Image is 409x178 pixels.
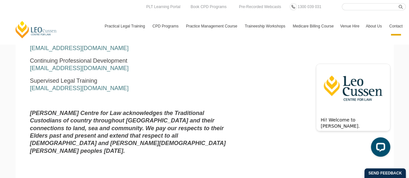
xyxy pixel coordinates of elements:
[297,5,321,9] span: 1300 039 031
[296,3,323,10] a: 1300 039 031
[189,3,228,10] a: Book CPD Programs
[386,17,406,36] a: Contact
[337,17,362,36] a: Venue Hire
[30,85,129,91] a: [EMAIL_ADDRESS][DOMAIN_NAME]
[311,52,393,162] iframe: LiveChat chat widget
[30,45,129,51] a: [EMAIL_ADDRESS][DOMAIN_NAME]
[30,110,226,154] strong: [PERSON_NAME] Centre for Law acknowledges the Traditional Custodians of country throughout [GEOGR...
[149,17,183,36] a: CPD Programs
[145,3,182,10] a: PLT Learning Portal
[242,17,289,36] a: Traineeship Workshops
[15,20,58,39] a: [PERSON_NAME] Centre for Law
[30,65,129,71] a: [EMAIL_ADDRESS][DOMAIN_NAME]
[102,17,149,36] a: Practical Legal Training
[183,17,242,36] a: Practice Management Course
[362,17,386,36] a: About Us
[30,57,230,72] p: Continuing Professional Development
[289,17,337,36] a: Medicare Billing Course
[30,77,230,92] p: Supervised Legal Training
[237,3,283,10] a: Pre-Recorded Webcasts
